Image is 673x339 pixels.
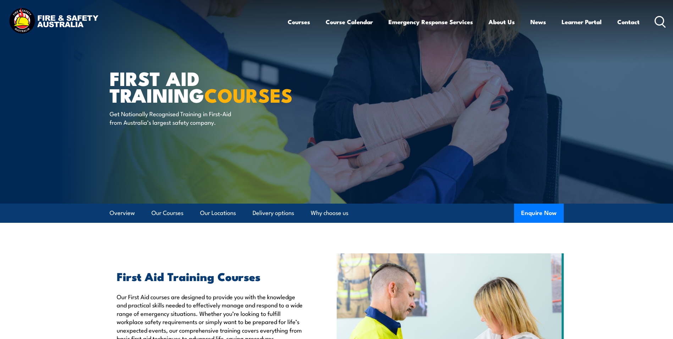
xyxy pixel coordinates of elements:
a: Emergency Response Services [388,12,473,31]
a: Why choose us [311,204,348,222]
a: Our Courses [151,204,183,222]
a: Overview [110,204,135,222]
a: Our Locations [200,204,236,222]
a: News [530,12,546,31]
h1: First Aid Training [110,70,285,103]
strong: COURSES [204,80,293,109]
a: Courses [288,12,310,31]
a: Course Calendar [326,12,373,31]
a: Contact [617,12,640,31]
a: Learner Portal [562,12,602,31]
button: Enquire Now [514,204,564,223]
a: About Us [489,12,515,31]
p: Get Nationally Recognised Training in First-Aid from Australia’s largest safety company. [110,109,239,126]
h2: First Aid Training Courses [117,271,304,281]
a: Delivery options [253,204,294,222]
